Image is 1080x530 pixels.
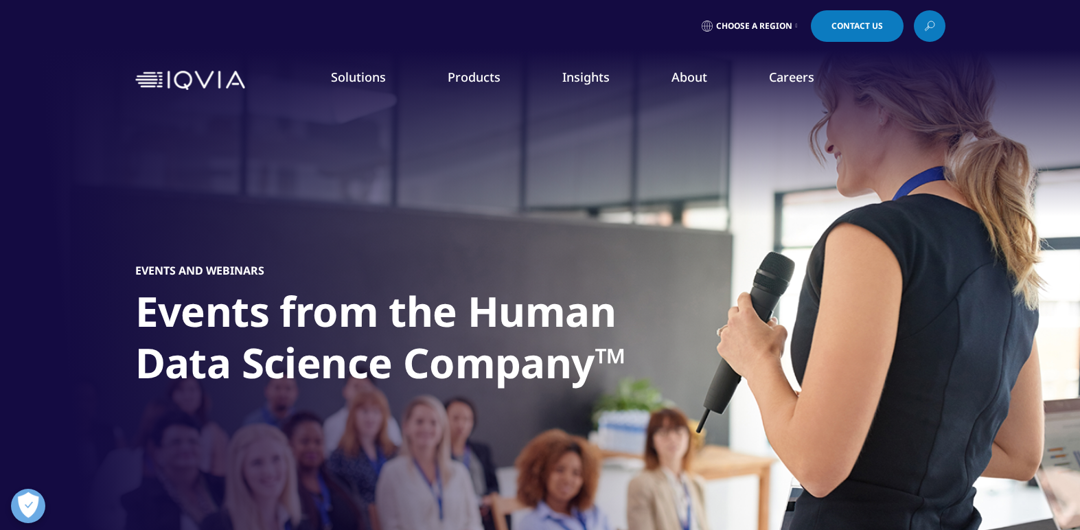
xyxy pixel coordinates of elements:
h1: Events from the Human Data Science Company™ [135,286,650,397]
h5: Events and Webinars [135,264,264,277]
img: IQVIA Healthcare Information Technology and Pharma Clinical Research Company [135,71,245,91]
span: Choose a Region [716,21,792,32]
a: Products [448,69,501,85]
a: About [671,69,707,85]
button: 優先設定センターを開く [11,489,45,523]
a: Careers [769,69,814,85]
span: Contact Us [831,22,883,30]
a: Insights [562,69,610,85]
nav: Primary [251,48,945,113]
a: Contact Us [811,10,904,42]
a: Solutions [331,69,386,85]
